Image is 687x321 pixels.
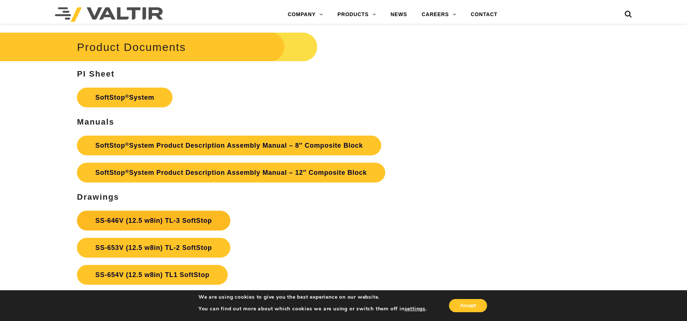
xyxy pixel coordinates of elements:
[449,299,487,312] button: Accept
[125,93,129,99] sup: ®
[383,7,414,22] a: NEWS
[77,163,385,182] a: SoftStop®System Product Description Assembly Manual – 12″ Composite Block
[463,7,505,22] a: CONTACT
[77,117,114,126] strong: Manuals
[77,211,230,230] a: SS-646V (12.5 w8in) TL-3 SoftStop
[281,7,330,22] a: COMPANY
[330,7,383,22] a: PRODUCTS
[198,306,427,312] p: You can find out more about which cookies we are using or switch them off in .
[77,265,228,285] a: SS-654V (12.5 w8in) TL1 SoftStop
[77,238,230,258] a: SS-653V (12.5 w8in) TL-2 SoftStop
[198,294,427,300] p: We are using cookies to give you the best experience on our website.
[405,306,426,312] button: settings
[77,88,172,107] a: SoftStop®System
[77,69,115,78] strong: PI Sheet
[77,192,119,202] strong: Drawings
[55,7,163,22] img: Valtir
[125,141,129,147] sup: ®
[415,7,464,22] a: CAREERS
[125,169,129,174] sup: ®
[77,136,381,155] a: SoftStop®System Product Description Assembly Manual – 8″ Composite Block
